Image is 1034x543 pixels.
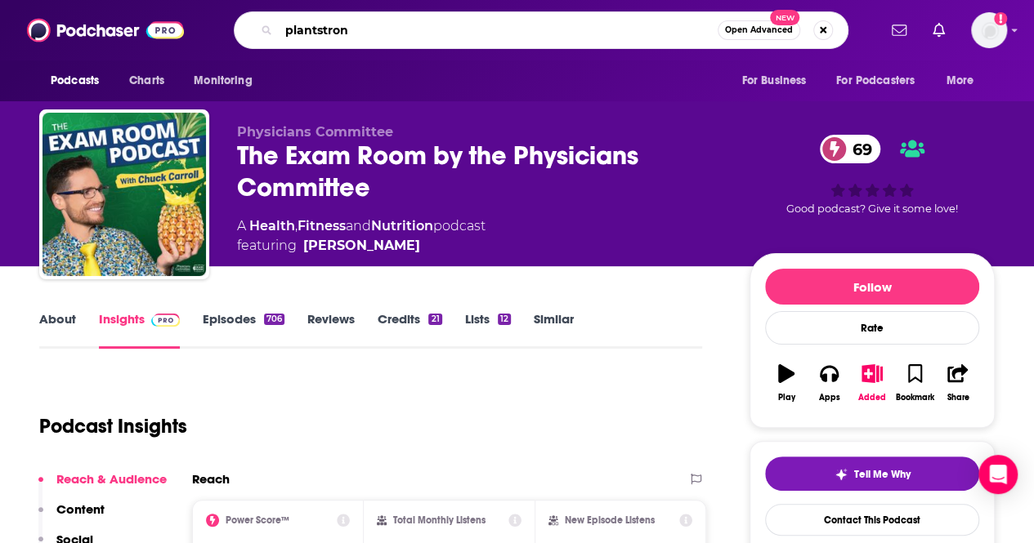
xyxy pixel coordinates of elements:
span: Podcasts [51,69,99,92]
div: 21 [428,314,441,325]
span: Monitoring [194,69,252,92]
img: The Exam Room by the Physicians Committee [43,113,206,276]
div: Share [947,393,969,403]
span: , [295,218,298,234]
a: 69 [820,135,880,163]
a: Nutrition [371,218,433,234]
a: Health [249,218,295,234]
p: Reach & Audience [56,471,167,487]
span: featuring [237,236,486,256]
svg: Add a profile image [994,12,1007,25]
span: Open Advanced [725,26,793,34]
p: Content [56,501,105,517]
a: Contact This Podcast [765,504,979,536]
a: Credits21 [378,311,441,349]
a: InsightsPodchaser Pro [99,311,180,349]
input: Search podcasts, credits, & more... [279,17,718,43]
span: 69 [836,135,880,163]
img: Podchaser - Follow, Share and Rate Podcasts [27,15,184,46]
img: User Profile [971,12,1007,48]
span: and [346,218,371,234]
span: For Business [741,69,806,92]
div: Search podcasts, credits, & more... [234,11,848,49]
button: tell me why sparkleTell Me Why [765,456,979,491]
h2: Total Monthly Listens [393,514,486,526]
img: tell me why sparkle [835,468,848,481]
button: Show profile menu [971,12,1007,48]
div: Apps [819,393,840,403]
h2: New Episode Listens [565,514,655,526]
button: Play [765,354,808,412]
div: Play [778,393,795,403]
button: open menu [39,65,120,96]
div: Bookmark [896,393,934,403]
span: New [770,10,799,25]
div: Added [858,393,886,403]
button: Content [38,501,105,532]
button: Added [851,354,893,412]
a: Fitness [298,218,346,234]
button: open menu [935,65,995,96]
div: Rate [765,311,979,345]
div: 12 [498,314,511,325]
button: Open AdvancedNew [718,20,800,40]
a: About [39,311,76,349]
div: 706 [264,314,284,325]
div: A podcast [237,216,486,256]
button: open menu [730,65,826,96]
button: Apps [808,354,850,412]
span: More [947,69,974,92]
img: Podchaser Pro [151,314,180,327]
span: Logged in as megcassidy [971,12,1007,48]
span: Tell Me Why [854,468,911,481]
a: Charts [119,65,174,96]
button: open menu [182,65,273,96]
button: Bookmark [893,354,936,412]
button: open menu [826,65,938,96]
a: Chuck Carroll [303,236,420,256]
a: Show notifications dropdown [885,16,913,44]
button: Share [937,354,979,412]
div: 69Good podcast? Give it some love! [750,124,995,226]
h1: Podcast Insights [39,414,187,438]
span: Good podcast? Give it some love! [786,203,958,215]
span: For Podcasters [836,69,915,92]
a: Show notifications dropdown [926,16,951,44]
h2: Power Score™ [226,514,289,526]
a: Similar [534,311,574,349]
a: Reviews [307,311,355,349]
a: Episodes706 [203,311,284,349]
div: Open Intercom Messenger [978,455,1018,494]
span: Physicians Committee [237,124,393,140]
span: Charts [129,69,164,92]
h2: Reach [192,471,230,487]
button: Follow [765,269,979,305]
a: Lists12 [465,311,511,349]
button: Reach & Audience [38,471,167,501]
